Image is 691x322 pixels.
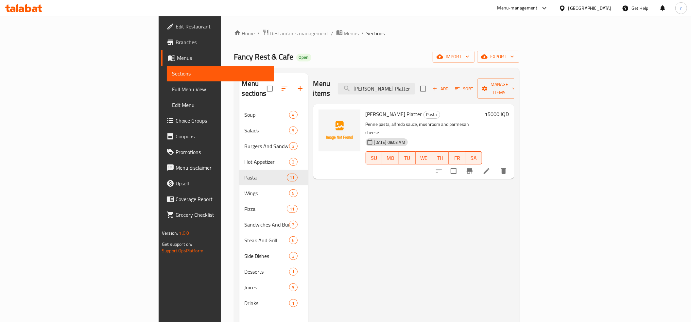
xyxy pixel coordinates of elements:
[176,38,269,46] span: Branches
[287,175,297,181] span: 11
[568,5,612,12] div: [GEOGRAPHIC_DATA]
[161,144,274,160] a: Promotions
[245,127,289,134] div: Salads
[245,111,289,119] span: Soup
[399,151,416,164] button: TU
[366,120,482,137] p: Penne pasta, alfredo sauce, mushroom and parmesan cheese
[680,5,682,12] span: r
[331,29,334,37] li: /
[319,110,360,151] img: Alfredo Pasta Platter
[161,113,274,128] a: Choice Groups
[176,23,269,30] span: Edit Restaurant
[239,217,308,232] div: Sandwiches And Burgers3
[432,151,449,164] button: TH
[289,127,297,134] div: items
[385,153,396,163] span: MO
[162,246,203,255] a: Support.OpsPlatform
[289,268,297,276] div: items
[161,34,274,50] a: Branches
[162,240,192,248] span: Get support on:
[167,97,274,113] a: Edit Menu
[239,295,308,311] div: Drinks1
[245,174,287,181] span: Pasta
[161,176,274,191] a: Upsell
[245,268,289,276] span: Desserts
[289,142,297,150] div: items
[454,84,475,94] button: Sort
[245,189,289,197] span: Wings
[239,123,308,138] div: Salads9
[433,51,475,63] button: import
[239,264,308,280] div: Desserts1
[245,142,289,150] span: Burgers And Sandwiches
[451,84,477,94] span: Sort items
[245,252,289,260] div: Side Dishes
[483,80,516,97] span: Manage items
[287,205,297,213] div: items
[234,49,294,64] span: Fancy Rest & Cafe
[289,299,297,307] div: items
[234,29,519,38] nav: breadcrumb
[289,189,297,197] div: items
[366,109,422,119] span: [PERSON_NAME] Platter
[176,211,269,219] span: Grocery Checklist
[176,117,269,125] span: Choice Groups
[245,236,289,244] span: Steak And Grill
[162,229,178,237] span: Version:
[177,54,269,62] span: Menus
[289,284,297,291] span: 9
[239,107,308,123] div: Soup4
[289,237,297,244] span: 6
[289,111,297,119] div: items
[172,70,269,77] span: Sections
[336,29,359,38] a: Menus
[167,66,274,81] a: Sections
[477,51,519,63] button: export
[449,151,465,164] button: FR
[289,221,297,229] div: items
[344,29,359,37] span: Menus
[287,174,297,181] div: items
[477,78,521,99] button: Manage items
[292,81,308,96] button: Add section
[172,101,269,109] span: Edit Menu
[496,163,511,179] button: delete
[367,29,385,37] span: Sections
[289,252,297,260] div: items
[263,82,277,95] span: Select all sections
[289,283,297,291] div: items
[366,151,383,164] button: SU
[371,139,408,145] span: [DATE] 08:03 AM
[430,84,451,94] span: Add item
[239,248,308,264] div: Side Dishes3
[245,158,289,166] span: Hot Appetizer
[296,55,311,60] span: Open
[289,127,297,134] span: 9
[161,19,274,34] a: Edit Restaurant
[239,280,308,295] div: Juices9
[418,153,430,163] span: WE
[416,151,432,164] button: WE
[239,185,308,201] div: Wings5
[277,81,292,96] span: Sort sections
[468,153,479,163] span: SA
[179,229,189,237] span: 1.0.0
[161,191,274,207] a: Coverage Report
[435,153,446,163] span: TH
[289,222,297,228] span: 3
[176,195,269,203] span: Coverage Report
[369,153,380,163] span: SU
[176,148,269,156] span: Promotions
[483,167,491,175] a: Edit menu item
[416,82,430,95] span: Select section
[239,138,308,154] div: Burgers And Sandwiches3
[289,158,297,166] div: items
[296,54,311,61] div: Open
[451,153,463,163] span: FR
